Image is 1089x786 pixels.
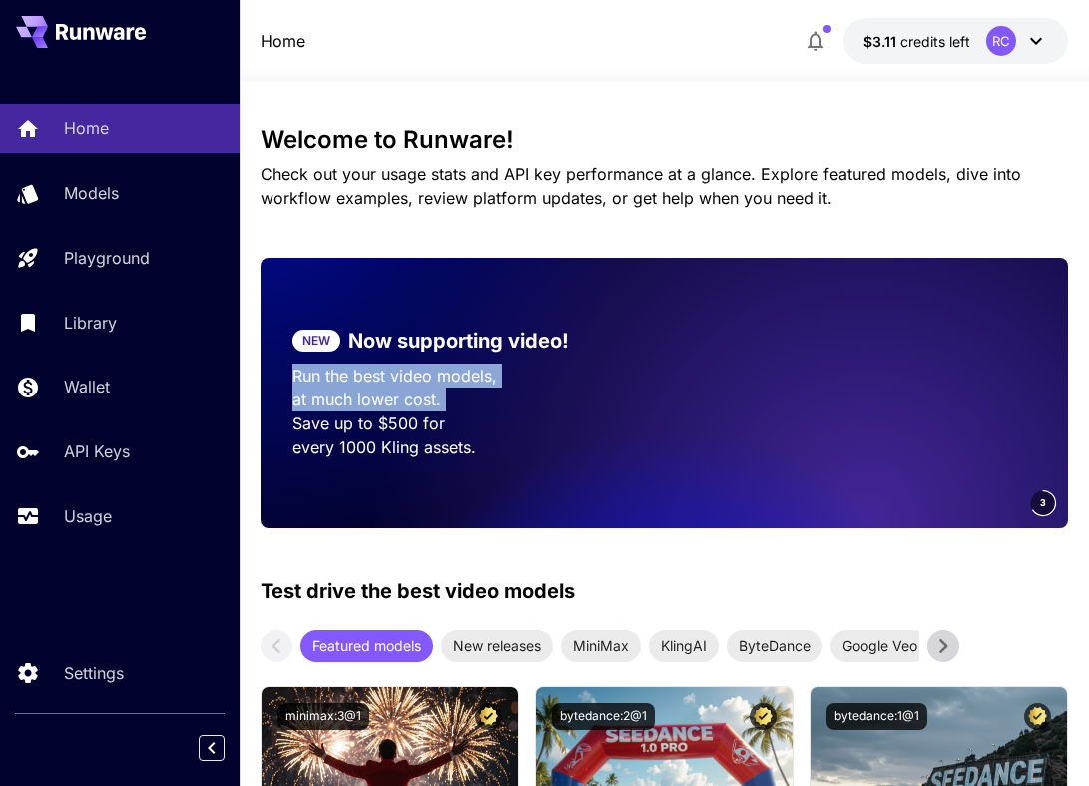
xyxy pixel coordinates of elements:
[64,116,109,140] p: Home
[750,703,777,730] button: Certified Model – Vetted for best performance and includes a commercial license.
[292,411,632,459] p: Save up to $500 for every 1000 Kling assets.
[830,630,929,662] div: Google Veo
[261,126,1067,154] h3: Welcome to Runware!
[261,29,305,53] a: Home
[277,703,369,730] button: minimax:3@1
[300,630,433,662] div: Featured models
[261,576,575,606] p: Test drive the best video models
[826,703,927,730] button: bytedance:1@1
[302,332,330,350] p: NEW
[863,33,900,50] span: $3.11
[64,439,130,463] p: API Keys
[552,703,655,730] button: bytedance:2@1
[986,26,1016,56] div: RC
[64,181,119,205] p: Models
[261,164,1021,208] span: Check out your usage stats and API key performance at a glance. Explore featured models, dive int...
[863,31,970,52] div: $3.11395
[441,635,553,656] span: New releases
[830,635,929,656] span: Google Veo
[64,504,112,528] p: Usage
[64,246,150,270] p: Playground
[900,33,970,50] span: credits left
[64,661,124,685] p: Settings
[561,635,641,656] span: MiniMax
[441,630,553,662] div: New releases
[649,630,719,662] div: KlingAI
[843,18,1068,64] button: $3.11395RC
[561,630,641,662] div: MiniMax
[475,703,502,730] button: Certified Model – Vetted for best performance and includes a commercial license.
[727,630,822,662] div: ByteDance
[64,311,117,335] p: Library
[64,375,110,398] p: Wallet
[1024,703,1051,730] button: Certified Model – Vetted for best performance and includes a commercial license.
[348,326,569,356] p: Now supporting video!
[292,364,632,411] p: Run the best video models, at much lower cost.
[214,730,240,766] div: Collapse sidebar
[1040,495,1046,510] span: 3
[199,735,225,761] button: Collapse sidebar
[727,635,822,656] span: ByteDance
[649,635,719,656] span: KlingAI
[261,29,305,53] nav: breadcrumb
[300,635,433,656] span: Featured models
